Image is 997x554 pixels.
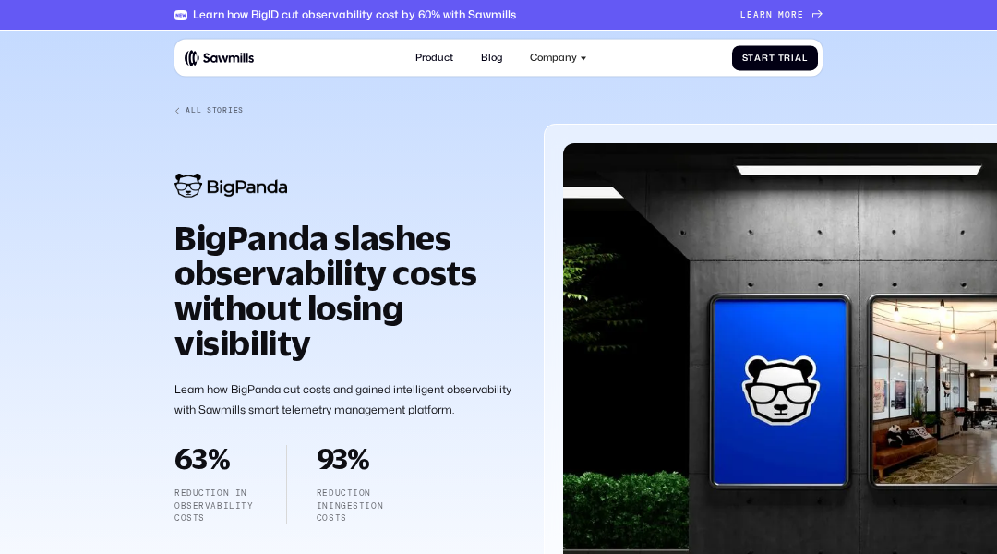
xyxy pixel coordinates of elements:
[784,53,791,63] span: r
[408,44,461,71] a: Product
[795,53,802,63] span: a
[798,10,804,20] span: e
[174,379,520,420] p: Learn how BigPanda cut costs and gained intelligent observability with Sawmills smart telemetry m...
[778,53,785,63] span: T
[474,44,510,71] a: Blog
[174,221,520,361] h1: BigPanda slashes observability costs without losing visibility
[523,44,595,71] div: Company
[740,10,747,20] span: L
[747,10,753,20] span: e
[317,488,419,524] p: reduction iningestion costs
[174,106,520,115] a: All Stories
[778,10,785,20] span: m
[174,445,256,473] h2: 63%
[174,488,256,524] p: Reduction in observability costs
[754,53,762,63] span: a
[317,445,419,473] h2: 93%
[530,52,577,64] div: Company
[791,53,795,63] span: i
[748,53,754,63] span: t
[802,53,808,63] span: l
[740,10,823,20] a: Learnmore
[766,10,773,20] span: n
[785,10,791,20] span: o
[762,53,769,63] span: r
[791,10,798,20] span: r
[732,45,818,71] a: StartTrial
[742,53,749,63] span: S
[769,53,775,63] span: t
[753,10,760,20] span: a
[760,10,766,20] span: r
[193,8,516,22] div: Learn how BigID cut observability cost by 60% with Sawmills
[186,106,244,115] div: All Stories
